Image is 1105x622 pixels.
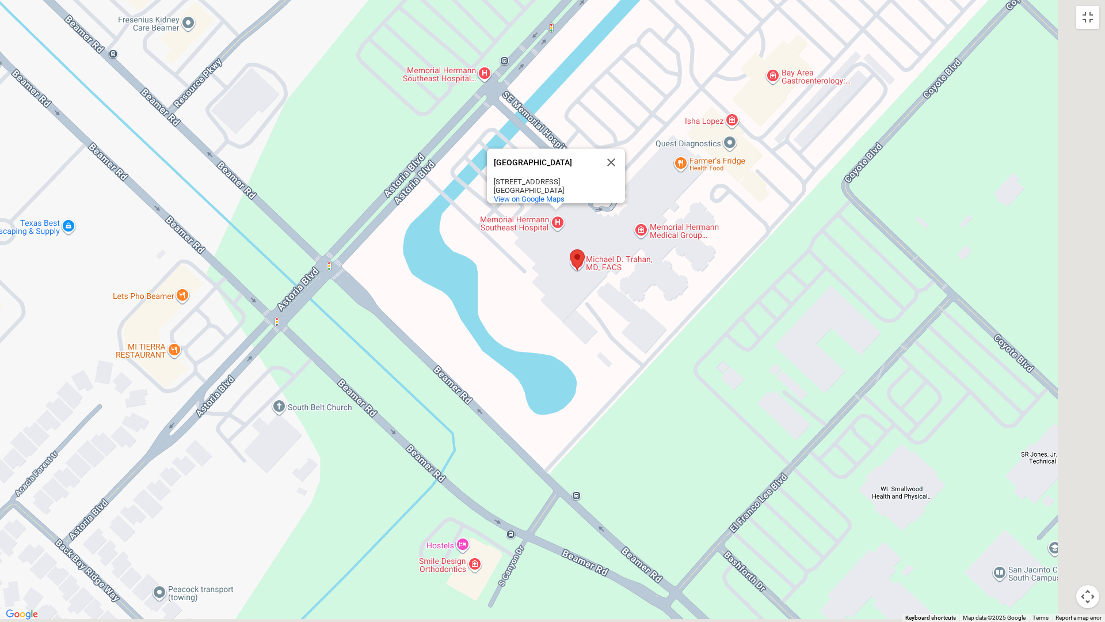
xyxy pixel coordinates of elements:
[494,195,565,203] a: View on Google Maps
[494,186,597,195] div: [GEOGRAPHIC_DATA]
[487,149,625,203] div: Memorial Hermann Southeast Hospital
[494,158,597,167] div: [GEOGRAPHIC_DATA]
[494,177,597,186] div: [STREET_ADDRESS]
[597,149,625,176] button: Close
